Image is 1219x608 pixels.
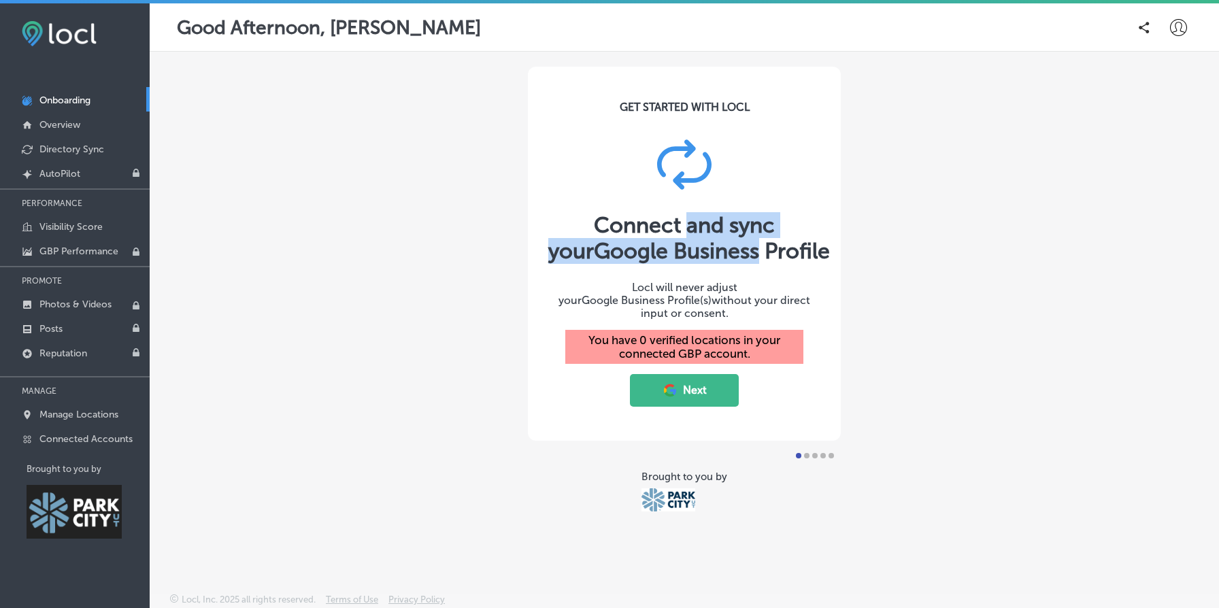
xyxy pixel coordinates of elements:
p: Directory Sync [39,143,104,155]
p: Locl, Inc. 2025 all rights reserved. [182,594,316,605]
img: Park City [27,485,122,539]
span: Google Business Profile(s) [582,294,712,307]
div: Connect and sync your [548,212,820,264]
p: Manage Locations [39,409,118,420]
p: Good Afternoon, [PERSON_NAME] [177,16,481,39]
img: fda3e92497d09a02dc62c9cd864e3231.png [22,21,97,46]
p: Overview [39,119,80,131]
p: Photos & Videos [39,299,112,310]
span: Google Business Profile [594,238,830,264]
img: Park City [641,488,695,512]
p: AutoPilot [39,168,80,180]
button: Next [630,374,739,407]
div: Locl will never adjust your without your direct input or consent. [548,281,820,320]
p: Visibility Score [39,221,103,233]
p: Onboarding [39,95,90,106]
p: GBP Performance [39,246,118,257]
p: Reputation [39,348,87,359]
div: GET STARTED WITH LOCL [620,101,750,114]
p: Brought to you by [27,464,150,474]
div: Brought to you by [641,471,727,483]
p: Posts [39,323,63,335]
div: You have 0 verified locations in your connected GBP account. [565,330,803,364]
p: Connected Accounts [39,433,133,445]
